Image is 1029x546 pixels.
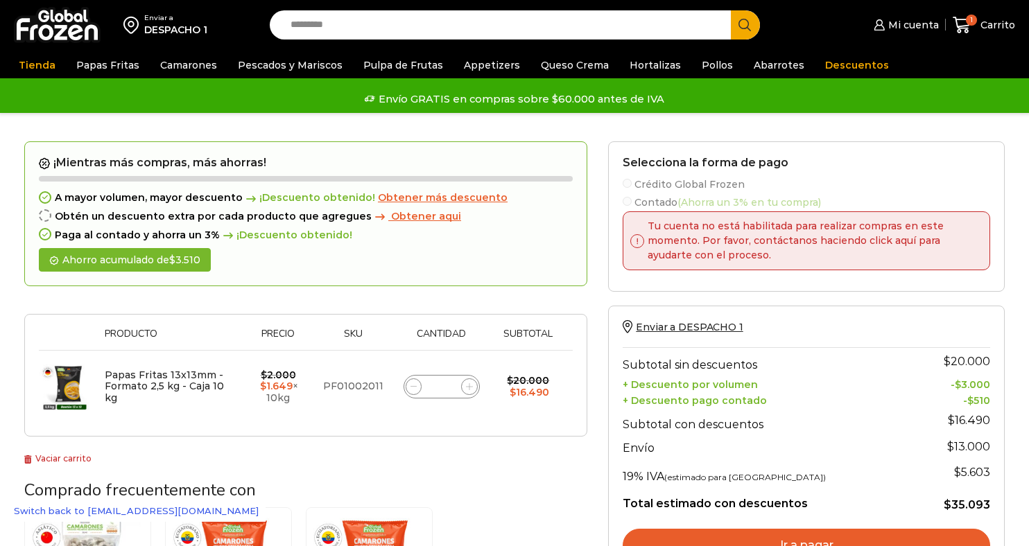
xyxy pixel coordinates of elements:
bdi: 16.490 [948,414,990,427]
th: Sku [314,328,392,350]
span: $ [510,386,516,398]
a: Vaciar carrito [24,453,92,464]
span: $ [954,466,961,479]
bdi: 2.000 [261,369,296,381]
a: Appetizers [457,52,527,78]
div: DESPACHO 1 [144,23,207,37]
bdi: 1.649 [260,380,293,392]
span: Obtener más descuento [378,191,508,204]
span: Enviar a DESPACHO 1 [636,321,743,333]
a: Pulpa de Frutas [356,52,450,78]
span: $ [955,378,961,391]
bdi: 35.093 [944,498,990,511]
a: Obtener aqui [372,211,461,222]
span: Mi cuenta [885,18,939,32]
small: (estimado para [GEOGRAPHIC_DATA]) [664,472,826,482]
th: Producto [98,328,242,350]
a: Papas Fritas [69,52,146,78]
label: Crédito Global Frozen [623,176,990,191]
span: Obtener aqui [391,210,461,222]
img: address-field-icon.svg [123,13,144,37]
div: Enviar a [144,13,207,23]
a: Camarones [153,52,224,78]
span: Comprado frecuentemente con [24,479,256,501]
a: Descuentos [818,52,896,78]
span: $ [944,355,951,368]
th: Precio [242,328,314,350]
bdi: 510 [967,394,990,407]
a: Pescados y Mariscos [231,52,349,78]
td: × 10kg [242,351,314,423]
td: PF01002011 [314,351,392,423]
a: Pollos [695,52,740,78]
button: Search button [731,10,760,39]
a: Obtener más descuento [378,192,508,204]
span: $ [947,440,954,453]
bdi: 13.000 [947,440,990,453]
span: $ [507,374,513,387]
span: (Ahorra un 3% en tu compra) [677,196,821,209]
span: 1 [966,15,977,26]
span: $ [261,369,267,381]
a: 1 Carrito [953,9,1015,42]
a: Tienda [12,52,62,78]
bdi: 20.000 [507,374,549,387]
input: Contado(Ahorra un 3% en tu compra) [623,197,632,206]
a: Papas Fritas 13x13mm - Formato 2,5 kg - Caja 10 kg [105,369,224,405]
span: ¡Descuento obtenido! [220,229,352,241]
h2: ¡Mientras más compras, más ahorras! [39,156,573,170]
div: A mayor volumen, mayor descuento [39,192,573,204]
th: + Descuento pago contado [623,391,913,407]
bdi: 3.000 [955,378,990,391]
bdi: 16.490 [510,386,549,398]
a: Hortalizas [623,52,688,78]
td: - [913,391,990,407]
span: ¡Descuento obtenido! [243,192,375,204]
a: Switch back to [EMAIL_ADDRESS][DOMAIN_NAME] [7,500,266,522]
span: 5.603 [954,466,990,479]
a: Enviar a DESPACHO 1 [623,321,743,333]
h2: Selecciona la forma de pago [623,156,990,169]
span: $ [948,414,955,427]
div: Obtén un descuento extra por cada producto que agregues [39,211,573,222]
a: Abarrotes [747,52,811,78]
td: - [913,375,990,391]
a: Mi cuenta [870,11,938,39]
bdi: 3.510 [169,254,200,266]
th: Subtotal sin descuentos [623,347,913,375]
label: Contado [623,194,990,209]
th: Envío [623,434,913,459]
input: Product quantity [432,377,451,396]
div: Ahorro acumulado de [39,248,211,272]
a: Queso Crema [534,52,616,78]
th: Cantidad [393,328,491,350]
bdi: 20.000 [944,355,990,368]
span: Carrito [977,18,1015,32]
th: Subtotal [490,328,566,350]
th: Subtotal con descuentos [623,407,913,434]
th: + Descuento por volumen [623,375,913,391]
span: $ [260,380,266,392]
span: $ [967,394,974,407]
span: $ [944,498,951,511]
div: Paga al contado y ahorra un 3% [39,229,573,241]
p: Tu cuenta no está habilitada para realizar compras en este momento. Por favor, contáctanos hacien... [644,219,979,263]
th: 19% IVA [623,459,913,486]
input: Crédito Global Frozen [623,179,632,188]
th: Total estimado con descuentos [623,486,913,513]
span: $ [169,254,175,266]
